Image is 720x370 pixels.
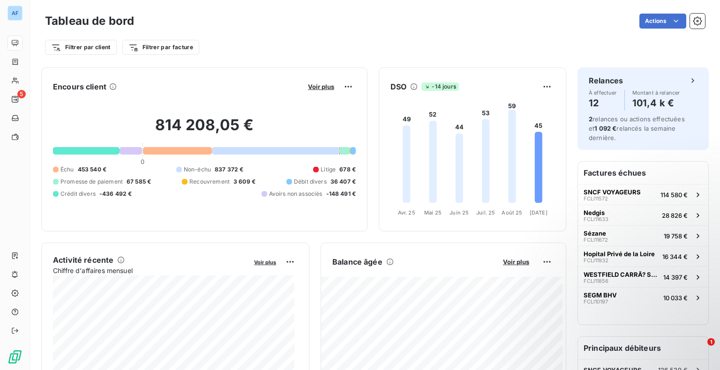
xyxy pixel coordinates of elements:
span: Recouvrement [189,178,230,186]
h6: DSO [390,81,406,92]
iframe: Intercom live chat [688,338,711,361]
span: 2 [589,115,592,123]
tspan: Avr. 25 [398,209,415,216]
span: Voir plus [254,259,276,266]
h2: 814 208,05 € [53,116,356,144]
span: 16 344 € [662,253,688,260]
tspan: Juin 25 [450,209,469,216]
button: Hopital Privé de la LoireFCLI1193216 344 € [578,246,708,266]
button: Voir plus [305,82,337,91]
span: 114 580 € [660,191,688,199]
tspan: [DATE] [530,209,547,216]
span: FCLI11932 [584,258,608,263]
span: FCLI11672 [584,237,608,243]
span: Échu [60,165,74,174]
button: Filtrer par facture [122,40,199,55]
span: Débit divers [294,178,327,186]
button: Filtrer par client [45,40,117,55]
span: WESTFIELD CARRÃ? SÃ?NART [584,271,660,278]
span: À effectuer [589,90,617,96]
span: 0 [141,158,144,165]
button: Voir plus [500,258,532,266]
div: AF [7,6,22,21]
h6: Balance âgée [332,256,382,267]
span: Avoirs non associés [269,190,322,198]
span: 678 € [339,165,356,174]
h6: Relances [589,75,623,86]
span: FCLI11572 [584,196,608,201]
span: 28 826 € [662,212,688,219]
span: Nedgis [584,209,605,216]
h3: Tableau de bord [45,13,134,30]
button: NedgisFCLI1163328 826 € [578,205,708,225]
span: Hopital Privé de la Loire [584,250,655,258]
span: -14 jours [421,82,458,91]
span: 1 092 € [594,125,616,132]
span: 1 [707,338,715,346]
span: FCLI11633 [584,216,608,222]
span: relances ou actions effectuées et relancés la semaine dernière. [589,115,685,141]
span: SNCF VOYAGEURS [584,188,641,196]
span: Chiffre d'affaires mensuel [53,266,247,275]
span: 36 407 € [330,178,356,186]
span: Litige [321,165,336,174]
span: -436 492 € [99,190,132,198]
span: 19 758 € [664,232,688,240]
span: Sézane [584,229,606,237]
h4: 12 [589,96,617,111]
h6: Factures échues [578,162,708,184]
span: Non-échu [184,165,211,174]
span: 3 609 € [233,178,255,186]
span: Promesse de paiement [60,178,123,186]
span: 14 397 € [663,274,688,281]
tspan: Août 25 [502,209,522,216]
span: 5 [17,90,26,98]
button: Voir plus [251,258,279,266]
tspan: Juil. 25 [476,209,495,216]
span: 837 372 € [215,165,243,174]
img: Logo LeanPay [7,349,22,364]
span: Voir plus [308,83,334,90]
h6: Principaux débiteurs [578,337,708,359]
button: Actions [639,14,686,29]
span: Crédit divers [60,190,96,198]
span: FCLI11856 [584,278,608,284]
span: 67 585 € [127,178,151,186]
h4: 101,4 k € [632,96,680,111]
button: SNCF VOYAGEURSFCLI11572114 580 € [578,184,708,205]
button: WESTFIELD CARRÃ? SÃ?NARTFCLI1185614 397 € [578,266,708,287]
tspan: Mai 25 [424,209,442,216]
span: Montant à relancer [632,90,680,96]
h6: Activité récente [53,254,113,266]
span: 453 540 € [78,165,106,174]
h6: Encours client [53,81,106,92]
span: Voir plus [503,258,529,266]
button: SézaneFCLI1167219 758 € [578,225,708,246]
span: -148 491 € [326,190,356,198]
